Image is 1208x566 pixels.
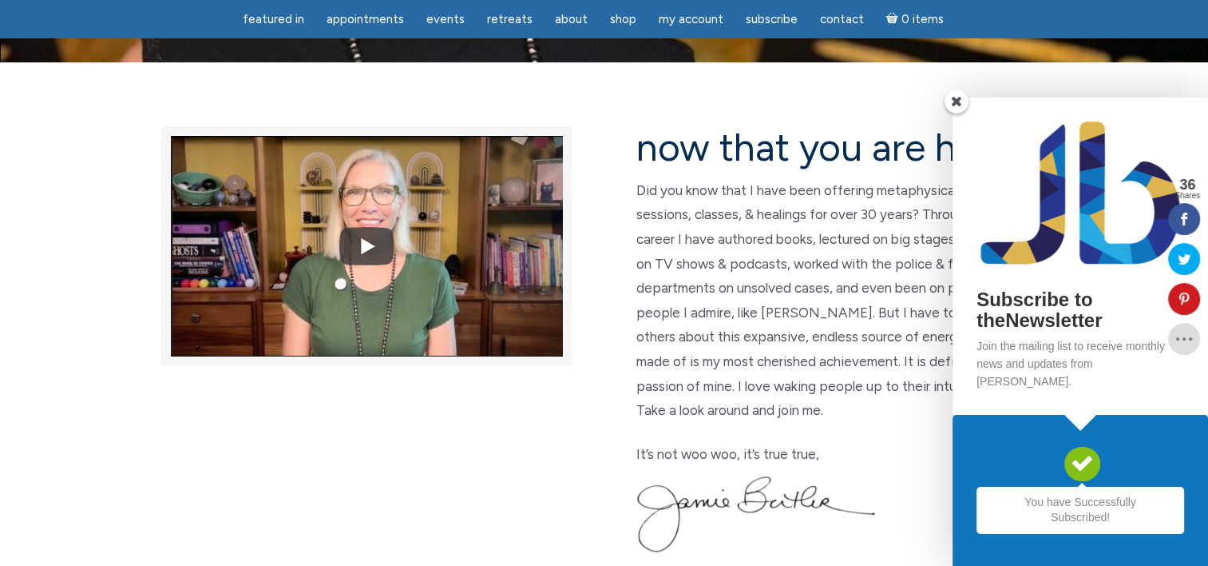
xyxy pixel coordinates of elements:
[233,4,314,35] a: featured in
[327,12,404,26] span: Appointments
[600,4,646,35] a: Shop
[976,487,1184,534] h2: You have Successfully Subscribed!
[659,12,723,26] span: My Account
[610,12,636,26] span: Shop
[901,14,943,26] span: 0 items
[243,12,304,26] span: featured in
[746,12,798,26] span: Subscribe
[417,4,474,35] a: Events
[820,12,864,26] span: Contact
[426,12,465,26] span: Events
[487,12,533,26] span: Retreats
[636,126,1048,169] h2: now that you are here…
[976,337,1184,391] p: Join the mailing list to receive monthly news and updates from [PERSON_NAME].
[877,2,953,35] a: Cart0 items
[477,4,542,35] a: Retreats
[171,99,563,393] img: YouTube video
[736,4,807,35] a: Subscribe
[636,178,1048,423] p: Did you know that I have been offering metaphysical & spiritual sessions, classes, & healings for...
[976,289,1184,332] h2: Subscribe to theNewsletter
[649,4,733,35] a: My Account
[555,12,588,26] span: About
[317,4,414,35] a: Appointments
[810,4,873,35] a: Contact
[636,442,1048,467] p: It’s not woo woo, it’s true true,
[1174,192,1200,200] span: Shares
[886,12,901,26] i: Cart
[1174,177,1200,192] span: 36
[545,4,597,35] a: About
